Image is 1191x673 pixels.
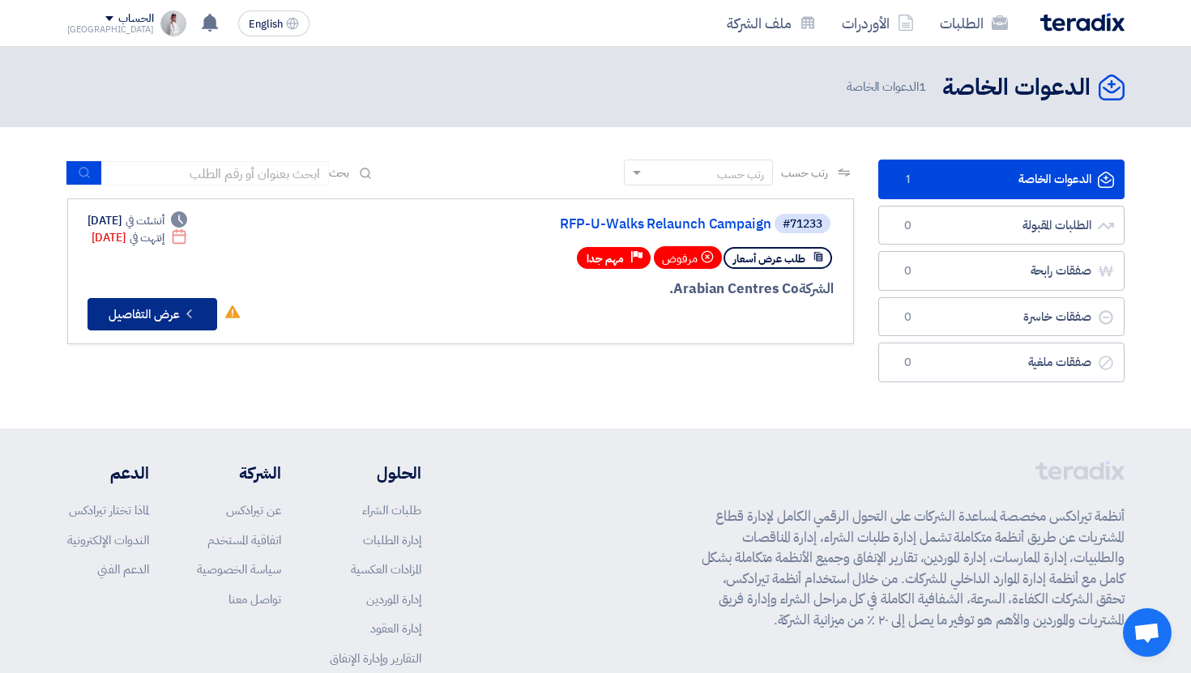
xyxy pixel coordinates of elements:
[1123,608,1172,657] div: دردشة مفتوحة
[329,164,350,181] span: بحث
[878,160,1125,199] a: الدعوات الخاصة1
[878,343,1125,382] a: صفقات ملغية0
[370,620,421,637] a: إدارة العقود
[102,161,329,185] input: ابحث بعنوان أو رقم الطلب
[717,166,764,183] div: رتب حسب
[878,206,1125,245] a: الطلبات المقبولة0
[92,229,188,246] div: [DATE]
[67,531,149,549] a: الندوات الإلكترونية
[228,590,281,608] a: تواصل معنا
[366,590,421,608] a: إدارة الموردين
[1040,13,1125,32] img: Teradix logo
[714,4,829,42] a: ملف الشركة
[919,78,926,96] span: 1
[899,172,918,188] span: 1
[226,501,281,519] a: عن تيرادكس
[67,461,149,485] li: الدعم
[197,560,281,578] a: سياسة الخصوصية
[847,78,929,96] span: الدعوات الخاصة
[330,650,421,667] a: التقارير وإدارة الإنفاق
[67,25,154,34] div: [GEOGRAPHIC_DATA]
[733,251,805,266] span: طلب عرض أسعار
[363,531,421,549] a: إدارة الطلبات
[238,11,309,36] button: English
[160,11,186,36] img: BDDAEEFDDACDAEA_1756647670177.jpeg
[942,72,1091,104] h2: الدعوات الخاصة
[88,212,188,229] div: [DATE]
[249,19,283,30] span: English
[97,560,149,578] a: الدعم الفني
[197,461,281,485] li: الشركة
[899,309,918,326] span: 0
[118,12,153,26] div: الحساب
[88,298,217,330] button: عرض التفاصيل
[362,501,421,519] a: طلبات الشراء
[447,217,771,232] a: RFP-U-Walks Relaunch Campaign
[899,263,918,279] span: 0
[783,219,822,230] div: #71233
[444,279,834,300] div: Arabian Centres Co.
[654,246,722,269] div: مرفوض
[799,279,834,299] span: الشركة
[207,531,281,549] a: اتفاقية المستخدم
[899,355,918,371] span: 0
[927,4,1021,42] a: الطلبات
[130,229,164,246] span: إنتهت في
[351,560,421,578] a: المزادات العكسية
[587,251,624,266] span: مهم جدا
[69,501,149,519] a: لماذا تختار تيرادكس
[330,461,421,485] li: الحلول
[702,506,1125,630] p: أنظمة تيرادكس مخصصة لمساعدة الشركات على التحول الرقمي الكامل لإدارة قطاع المشتريات عن طريق أنظمة ...
[878,251,1125,291] a: صفقات رابحة0
[829,4,927,42] a: الأوردرات
[899,218,918,234] span: 0
[878,297,1125,337] a: صفقات خاسرة0
[781,164,827,181] span: رتب حسب
[126,212,164,229] span: أنشئت في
